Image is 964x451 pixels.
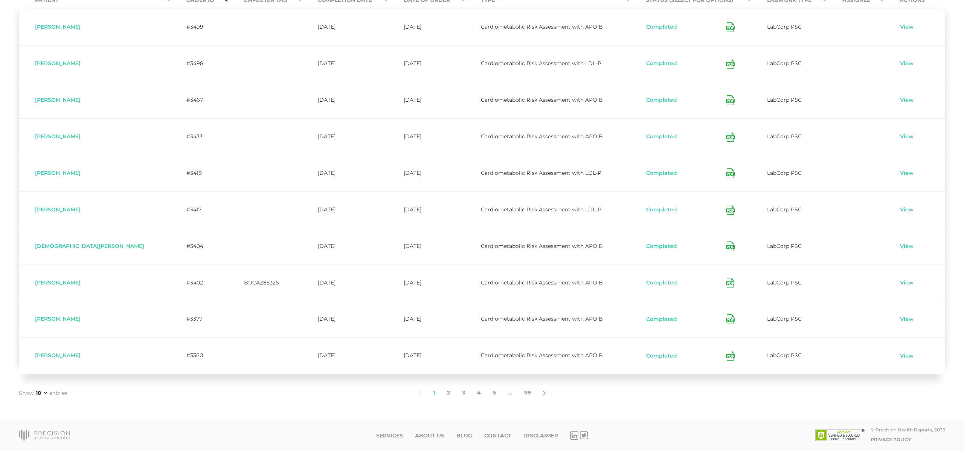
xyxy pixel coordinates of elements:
td: [DATE] [302,9,387,45]
a: Contact [484,433,511,439]
td: [DATE] [302,228,387,264]
button: Completed [646,243,677,250]
td: #3499 [170,9,228,45]
td: [DATE] [302,337,387,374]
span: Cardiometabolic Risk Assessment with APO B [481,315,603,322]
a: Blog [456,433,472,439]
td: [DATE] [302,118,387,155]
a: Privacy Policy [871,437,911,442]
span: Cardiometabolic Risk Assessment with APO B [481,23,603,30]
span: [PERSON_NAME] [35,206,81,213]
span: Cardiometabolic Risk Assessment with APO B [481,133,603,140]
td: #3377 [170,301,228,337]
span: Cardiometabolic Risk Assessment with APO B [481,96,603,103]
a: View [900,170,914,177]
span: Cardiometabolic Risk Assessment with APO B [481,243,603,249]
span: [DEMOGRAPHIC_DATA][PERSON_NAME] [35,243,144,249]
td: #3402 [170,264,228,301]
td: [DATE] [387,82,465,118]
a: View [900,96,914,104]
td: [DATE] [387,301,465,337]
td: #3433 [170,118,228,155]
span: LabCorp PSC [767,23,802,30]
a: View [900,243,914,250]
button: Completed [646,316,677,323]
td: [DATE] [387,155,465,191]
td: [DATE] [387,264,465,301]
span: LabCorp PSC [767,96,802,103]
td: #3467 [170,82,228,118]
span: [PERSON_NAME] [35,315,81,322]
label: Show entries [19,389,67,397]
span: [PERSON_NAME] [35,352,81,359]
span: LabCorp PSC [767,170,802,176]
a: 3 [456,385,471,401]
button: Completed [646,96,677,104]
td: #3360 [170,337,228,374]
a: 99 [518,385,537,401]
td: [DATE] [387,45,465,82]
button: Completed [646,279,677,287]
a: View [900,316,914,323]
a: View [900,279,914,287]
td: [DATE] [302,82,387,118]
a: View [900,60,914,67]
span: [PERSON_NAME] [35,23,81,30]
a: Services [376,433,403,439]
td: #3418 [170,155,228,191]
a: View [900,352,914,360]
span: Cardiometabolic Risk Assessment with LDL-P [481,60,601,67]
td: [DATE] [302,155,387,191]
td: #3417 [170,191,228,228]
span: Cardiometabolic Risk Assessment with LDL-P [481,170,601,176]
button: Completed [646,23,677,31]
span: Cardiometabolic Risk Assessment with APO B [481,352,603,359]
button: Completed [646,133,677,141]
span: LabCorp PSC [767,206,802,213]
td: [DATE] [302,191,387,228]
a: 4 [471,385,487,401]
span: LabCorp PSC [767,352,802,359]
span: [PERSON_NAME] [35,133,81,140]
span: [PERSON_NAME] [35,96,81,103]
td: #3404 [170,228,228,264]
span: LabCorp PSC [767,60,802,67]
span: Cardiometabolic Risk Assessment with LDL-P [481,206,601,213]
span: LabCorp PSC [767,315,802,322]
span: LabCorp PSC [767,243,802,249]
td: [DATE] [302,301,387,337]
select: Showentries [34,389,49,397]
span: Cardiometabolic Risk Assessment with APO B [481,279,603,286]
td: BUCAZ85326 [228,264,302,301]
span: [PERSON_NAME] [35,60,81,67]
button: Completed [646,352,677,360]
td: [DATE] [302,45,387,82]
td: [DATE] [387,9,465,45]
a: View [900,133,914,141]
span: LabCorp PSC [767,133,802,140]
a: 5 [487,385,502,401]
a: View [900,206,914,214]
span: [PERSON_NAME] [35,170,81,176]
td: [DATE] [387,337,465,374]
button: Completed [646,170,677,177]
button: Completed [646,206,677,214]
span: LabCorp PSC [767,279,802,286]
td: [DATE] [387,118,465,155]
td: #3498 [170,45,228,82]
a: Disclaimer [523,433,558,439]
td: [DATE] [387,228,465,264]
a: About Us [415,433,444,439]
td: [DATE] [387,191,465,228]
div: © Precision Health Reports, 2025 [871,427,945,433]
a: View [900,23,914,31]
a: 2 [441,385,456,401]
button: Completed [646,60,677,67]
td: [DATE] [302,264,387,301]
img: SSL site seal - click to verify [815,429,865,441]
span: [PERSON_NAME] [35,279,81,286]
